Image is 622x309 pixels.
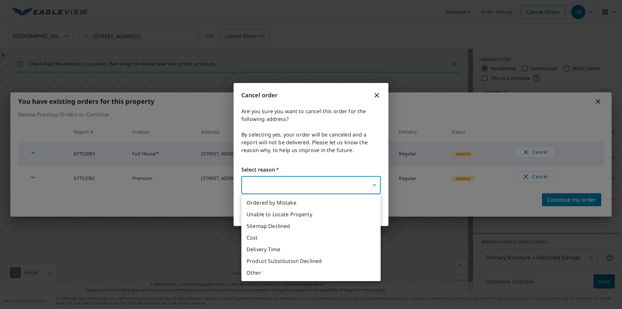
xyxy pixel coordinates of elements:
[241,220,381,232] li: Sitemap Declined
[241,197,381,208] li: Ordered by Mistake
[241,255,381,267] li: Product Substitution Declined
[241,244,381,255] li: Delivery Time
[241,208,381,220] li: Unable to Locate Property
[241,267,381,279] li: Other
[241,232,381,244] li: Cost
